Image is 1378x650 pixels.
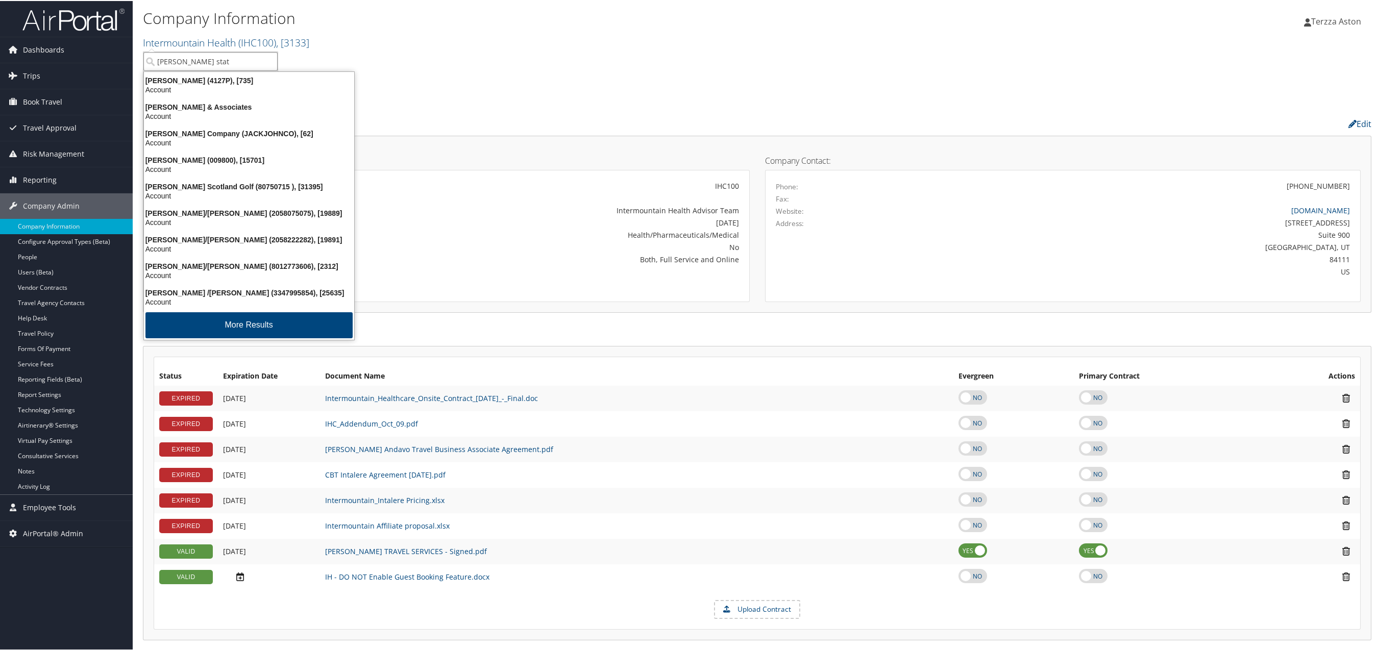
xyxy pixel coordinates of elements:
div: Add/Edit Date [223,444,315,453]
div: [PERSON_NAME] /[PERSON_NAME] (3347995854), [25635] [138,287,360,296]
div: Add/Edit Date [223,520,315,530]
a: IHC_Addendum_Oct_09.pdf [325,418,418,428]
div: EXPIRED [159,467,213,481]
div: Suite 900 [923,229,1350,239]
span: Book Travel [23,88,62,114]
i: Remove Contract [1337,392,1355,403]
div: 84111 [923,253,1350,264]
div: Add/Edit Date [223,570,315,581]
th: Status [154,366,218,385]
div: [PERSON_NAME] & Associates [138,102,360,111]
h4: Account Details: [154,156,750,164]
a: [DOMAIN_NAME] [1291,205,1350,214]
a: Intermountain Health [143,35,309,48]
a: IH - DO NOT Enable Guest Booking Feature.docx [325,571,489,581]
div: Add/Edit Date [223,418,315,428]
i: Remove Contract [1337,519,1355,530]
div: [PERSON_NAME] Company (JACKJOHNCO), [62] [138,128,360,137]
div: Account [138,243,360,253]
div: [DATE] [361,216,739,227]
div: Account [138,217,360,226]
div: EXPIRED [159,390,213,405]
span: ( IHC100 ) [238,35,276,48]
a: [PERSON_NAME] TRAVEL SERVICES - Signed.pdf [325,545,487,555]
span: Dashboards [23,36,64,62]
div: No [361,241,739,252]
a: [PERSON_NAME] Andavo Travel Business Associate Agreement.pdf [325,443,553,453]
i: Remove Contract [1337,570,1355,581]
a: Intermountain Affiliate proposal.xlsx [325,520,450,530]
div: Add/Edit Date [223,469,315,479]
span: [DATE] [223,392,246,402]
span: [DATE] [223,418,246,428]
i: Remove Contract [1337,545,1355,556]
div: Add/Edit Date [223,546,315,555]
div: Both, Full Service and Online [361,253,739,264]
a: Edit [1348,117,1371,129]
a: CBT Intalere Agreement [DATE].pdf [325,469,446,479]
span: Trips [23,62,40,88]
div: Account [138,296,360,306]
div: [PERSON_NAME]/[PERSON_NAME] (8012773606), [2312] [138,261,360,270]
div: [PERSON_NAME] (4127P), [735] [138,75,360,84]
div: [PERSON_NAME] (009800), [15701] [138,155,360,164]
div: VALID [159,543,213,558]
div: Intermountain Health Advisor Team [361,204,739,215]
i: Remove Contract [1337,417,1355,428]
label: Website: [776,205,804,215]
div: EXPIRED [159,492,213,507]
th: Expiration Date [218,366,320,385]
div: EXPIRED [159,518,213,532]
div: Account [138,111,360,120]
h1: Company Information [143,7,962,28]
input: Search Accounts [143,51,278,70]
a: Terzza Aston [1304,5,1371,36]
div: VALID [159,569,213,583]
div: Account [138,164,360,173]
div: [STREET_ADDRESS] [923,216,1350,227]
div: Account [138,84,360,93]
div: Account [138,270,360,279]
div: IHC100 [361,180,739,190]
div: EXPIRED [159,441,213,456]
th: Document Name [320,366,953,385]
a: Intermountain_Intalere Pricing.xlsx [325,494,445,504]
span: Company Admin [23,192,80,218]
th: Actions [1263,366,1360,385]
i: Remove Contract [1337,494,1355,505]
div: US [923,265,1350,276]
span: [DATE] [223,494,246,504]
i: Remove Contract [1337,443,1355,454]
span: Employee Tools [23,494,76,519]
div: [PERSON_NAME]/[PERSON_NAME] (2058075075), [19889] [138,208,360,217]
label: Upload Contract [715,600,799,617]
span: [DATE] [223,545,246,555]
span: , [ 3133 ] [276,35,309,48]
span: Travel Approval [23,114,77,140]
h2: Contracts: [143,323,1371,341]
label: Address: [776,217,804,228]
h2: Company Profile: [143,114,957,131]
img: airportal-logo.png [22,7,125,31]
h4: Company Contact: [765,156,1361,164]
div: Health/Pharmaceuticals/Medical [361,229,739,239]
th: Primary Contract [1074,366,1262,385]
th: Evergreen [953,366,1074,385]
div: [PHONE_NUMBER] [1287,180,1350,190]
div: [PERSON_NAME]/[PERSON_NAME] (2058222282), [19891] [138,234,360,243]
span: Terzza Aston [1311,15,1361,26]
span: Reporting [23,166,57,192]
span: AirPortal® Admin [23,520,83,545]
span: [DATE] [223,520,246,530]
div: Account [138,190,360,199]
div: Account [138,137,360,146]
span: [DATE] [223,443,246,453]
div: [PERSON_NAME] Scotland Golf (80750715 ), [31395] [138,181,360,190]
button: More Results [145,311,353,337]
div: EXPIRED [159,416,213,430]
label: Fax: [776,193,789,203]
label: Phone: [776,181,798,191]
span: Risk Management [23,140,84,166]
div: Add/Edit Date [223,495,315,504]
div: Add/Edit Date [223,393,315,402]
